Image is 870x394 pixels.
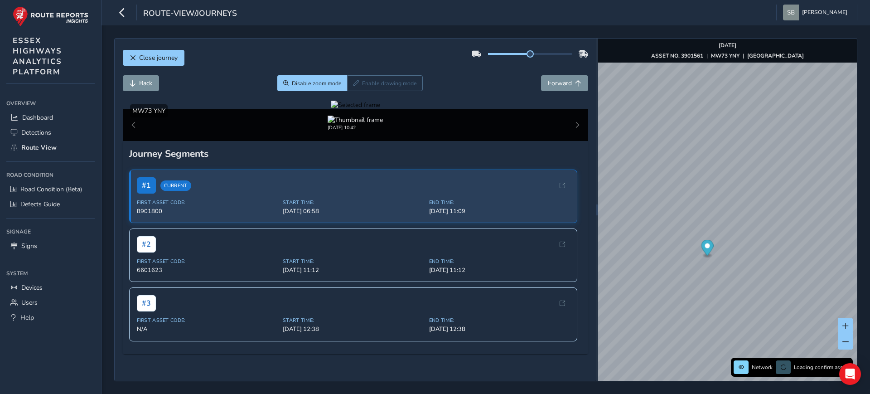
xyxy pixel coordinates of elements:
img: Thumbnail frame [328,116,383,124]
span: Loading confirm assets [794,364,850,371]
span: Start Time: [283,258,424,265]
strong: MW73 YNY [711,52,739,59]
span: [DATE] 06:58 [283,207,424,215]
span: Road Condition (Beta) [20,185,82,194]
span: Signs [21,242,37,250]
a: Help [6,310,95,325]
span: N/A [137,325,278,333]
span: Disable zoom mode [292,80,342,87]
span: MW73 YNY [132,107,165,115]
span: 8901800 [137,207,278,215]
span: ESSEX HIGHWAYS ANALYTICS PLATFORM [13,35,62,77]
span: # 3 [137,295,156,311]
span: Start Time: [283,317,424,324]
div: Map marker [701,240,713,258]
span: # 2 [137,236,156,253]
button: Close journey [123,50,184,66]
span: Route View [21,143,57,152]
a: Signs [6,238,95,253]
button: Forward [541,75,588,91]
button: Back [123,75,159,91]
span: Help [20,313,34,322]
span: Devices [21,283,43,292]
span: Forward [548,79,572,88]
span: Close journey [139,54,178,62]
div: System [6,267,95,280]
a: Road Condition (Beta) [6,182,95,197]
span: [DATE] 11:12 [283,266,424,274]
div: Road Condition [6,168,95,182]
a: Defects Guide [6,197,95,212]
span: Dashboard [22,113,53,122]
span: route-view/journeys [143,8,237,20]
div: Overview [6,97,95,110]
span: First Asset Code: [137,258,278,265]
a: Users [6,295,95,310]
strong: [DATE] [719,42,736,49]
a: Detections [6,125,95,140]
span: End Time: [429,317,570,324]
button: [PERSON_NAME] [783,5,851,20]
strong: [GEOGRAPHIC_DATA] [747,52,804,59]
a: Dashboard [6,110,95,125]
span: [DATE] 12:38 [429,325,570,333]
span: 6601623 [137,266,278,274]
a: Devices [6,280,95,295]
span: Back [139,79,152,88]
span: End Time: [429,199,570,206]
span: Start Time: [283,199,424,206]
img: rr logo [13,6,88,27]
span: Current [160,180,191,191]
span: [PERSON_NAME] [802,5,847,20]
div: | | [651,52,804,59]
button: Zoom [277,75,348,91]
div: Journey Segments [129,147,582,160]
span: [DATE] 11:12 [429,266,570,274]
span: First Asset Code: [137,199,278,206]
span: Detections [21,128,51,137]
div: Open Intercom Messenger [839,363,861,385]
a: Route View [6,140,95,155]
span: Users [21,298,38,307]
span: End Time: [429,258,570,265]
span: [DATE] 12:38 [283,325,424,333]
span: # 1 [137,177,156,194]
div: [DATE] 10:42 [328,124,383,131]
span: First Asset Code: [137,317,278,324]
span: Network [752,364,773,371]
span: [DATE] 11:09 [429,207,570,215]
img: diamond-layout [783,5,799,20]
span: Defects Guide [20,200,60,209]
strong: ASSET NO. 3901561 [651,52,703,59]
div: Signage [6,225,95,238]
